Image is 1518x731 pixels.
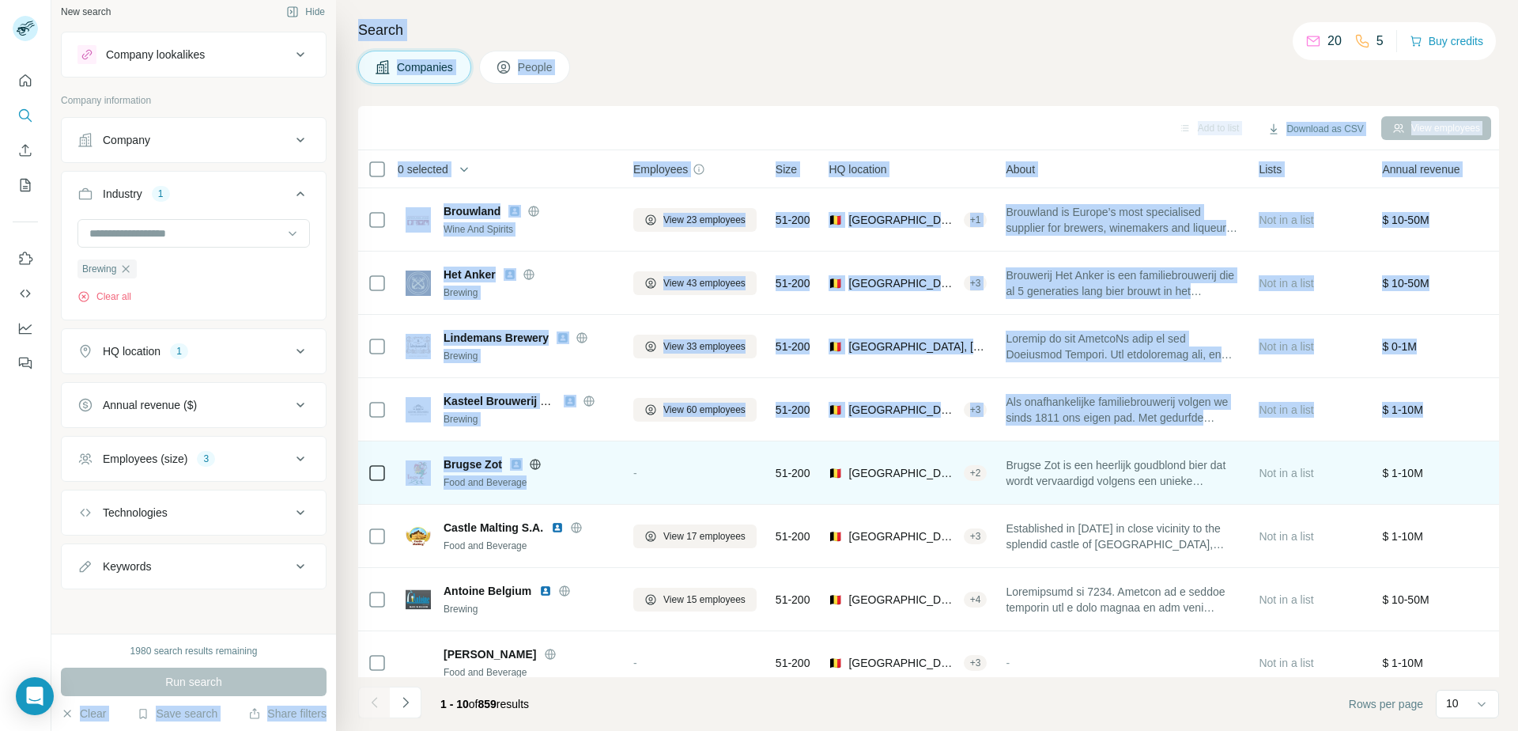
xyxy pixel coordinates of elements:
[62,494,326,532] button: Technologies
[1259,593,1313,606] span: Not in a list
[406,397,431,422] img: Logo of Kasteel Brouwerij Vanhonsebrouck
[1349,696,1423,712] span: Rows per page
[551,521,564,534] img: LinkedIn logo
[964,593,987,607] div: + 4
[663,593,746,607] span: View 15 employees
[170,344,188,358] div: 1
[1382,467,1422,479] span: $ 1-10M
[152,187,170,201] div: 1
[82,262,116,276] span: Brewing
[62,332,326,370] button: HQ location1
[663,339,746,354] span: View 33 employees
[633,161,688,177] span: Employees
[1259,467,1313,479] span: Not in a list
[557,331,569,344] img: LinkedIn logo
[964,276,987,290] div: + 3
[390,687,421,718] button: Navigate to next page
[776,528,810,544] span: 51-200
[1410,30,1483,52] button: Buy credits
[130,644,258,658] div: 1980 search results remaining
[444,646,536,662] span: [PERSON_NAME]
[1006,584,1240,615] span: Loremipsumd si 7234. Ametcon ad e seddoe temporin utl e dolo magnaa en adm veni quisnost exercita...
[964,529,987,544] div: + 3
[61,93,327,108] p: Company information
[1006,457,1240,489] span: Brugse Zot is een heerlijk goudblond bier dat wordt vervaardigd volgens een unieke receptuur en m...
[440,698,469,710] span: 1 - 10
[103,559,151,574] div: Keywords
[103,505,168,521] div: Technologies
[776,655,810,671] span: 51-200
[62,386,326,424] button: Annual revenue ($)
[444,539,614,553] div: Food and Beverage
[663,529,746,544] span: View 17 employees
[62,36,326,74] button: Company lookalikes
[1376,32,1384,51] p: 5
[776,161,797,177] span: Size
[13,66,38,95] button: Quick start
[633,657,637,669] span: -
[1382,593,1429,606] span: $ 10-50M
[633,208,757,232] button: View 23 employees
[444,203,500,219] span: Brouwland
[103,186,142,202] div: Industry
[444,395,629,407] span: Kasteel Brouwerij Vanhonsebrouck
[829,161,886,177] span: HQ location
[848,275,957,291] span: [GEOGRAPHIC_DATA], [GEOGRAPHIC_DATA], [GEOGRAPHIC_DATA]
[663,403,746,417] span: View 60 employees
[62,547,326,585] button: Keywords
[508,205,521,218] img: LinkedIn logo
[444,602,614,616] div: Brewing
[829,275,842,291] span: 🇧🇪
[829,402,842,418] span: 🇧🇪
[77,290,131,304] button: Clear all
[776,275,810,291] span: 51-200
[1382,340,1417,353] span: $ 0-1M
[1259,530,1313,543] span: Not in a list
[564,395,576,407] img: LinkedIn logo
[829,655,842,671] span: 🇧🇪
[964,213,987,227] div: + 1
[829,592,842,608] span: 🇧🇪
[1006,521,1240,552] span: Established in [DATE] in close vicinity to the splendid castle of [GEOGRAPHIC_DATA], [GEOGRAPHIC_...
[1006,204,1240,236] span: Brouwland is Europe’s most specialised supplier for brewers, winemakers and liqueur manufacturers...
[444,222,614,237] div: Wine And Spirits
[1006,161,1035,177] span: About
[663,276,746,290] span: View 43 employees
[776,592,810,608] span: 51-200
[633,525,757,548] button: View 17 employees
[13,136,38,165] button: Enrich CSV
[633,588,757,612] button: View 15 employees
[663,213,746,227] span: View 23 employees
[848,402,957,418] span: [GEOGRAPHIC_DATA]
[848,465,957,481] span: [GEOGRAPHIC_DATA], [GEOGRAPHIC_DATA]|[PERSON_NAME]|[GEOGRAPHIC_DATA]
[406,524,431,549] img: Logo of Castle Malting S.A.
[633,335,757,358] button: View 33 employees
[444,330,549,346] span: Lindemans Brewery
[440,698,529,710] span: results
[1382,657,1422,669] span: $ 1-10M
[406,460,431,486] img: Logo of Brugse Zot
[776,402,810,418] span: 51-200
[633,467,637,479] span: -
[633,398,757,422] button: View 60 employees
[444,475,614,490] div: Food and Beverage
[478,698,497,710] span: 859
[1259,161,1282,177] span: Lists
[1006,331,1240,362] span: Loremip do sit AmetcoNs adip el sed Doeiusmod Tempori. Utl etdoloremag ali, en 4667, adm Veniamqu...
[61,5,111,19] div: New search
[16,677,54,715] div: Open Intercom Messenger
[1006,394,1240,426] span: Als onafhankelijke familiebrouwerij volgen we sinds 1811 ons eigen pad. Met gedurfde creaties, ve...
[776,465,810,481] span: 51-200
[1259,214,1313,226] span: Not in a list
[1006,657,1010,669] span: -
[406,587,431,612] img: Logo of Antoine Belgium
[848,655,957,671] span: [GEOGRAPHIC_DATA], [GEOGRAPHIC_DATA]|[PERSON_NAME]|[GEOGRAPHIC_DATA]
[469,698,478,710] span: of
[1256,117,1374,141] button: Download as CSV
[444,267,496,282] span: Het Anker
[964,656,987,670] div: + 3
[829,465,842,481] span: 🇧🇪
[444,286,614,300] div: Brewing
[62,440,326,478] button: Employees (size)3
[13,314,38,343] button: Dashboard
